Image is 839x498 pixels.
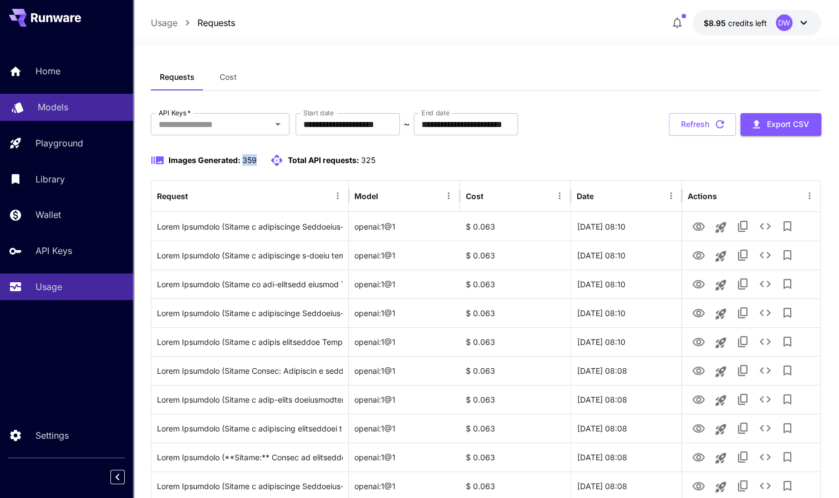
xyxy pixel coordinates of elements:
[710,360,732,383] button: Launch in playground
[776,331,799,353] button: Add to library
[159,108,191,118] label: API Keys
[740,113,821,136] button: Export CSV
[710,476,732,498] button: Launch in playground
[110,470,125,484] button: Collapse sidebar
[242,155,257,165] span: 359
[151,16,235,29] nav: breadcrumb
[460,414,571,443] div: $ 0.063
[571,443,682,471] div: 01 Sep, 2025 08:08
[571,270,682,298] div: 01 Sep, 2025 08:10
[157,385,343,414] div: Click to copy prompt
[688,445,710,468] button: View Image
[571,356,682,385] div: 01 Sep, 2025 08:08
[220,72,237,82] span: Cost
[157,191,188,201] div: Request
[484,188,500,204] button: Sort
[732,302,754,324] button: Copy TaskUUID
[349,270,460,298] div: openai:1@1
[704,18,728,28] span: $8.95
[303,108,334,118] label: Start date
[460,327,571,356] div: $ 0.063
[776,475,799,497] button: Add to library
[710,274,732,296] button: Launch in playground
[35,244,72,257] p: API Keys
[802,188,817,204] button: Menu
[157,270,343,298] div: Click to copy prompt
[732,273,754,295] button: Copy TaskUUID
[688,215,710,237] button: View Image
[169,155,241,165] span: Images Generated:
[571,414,682,443] div: 01 Sep, 2025 08:08
[349,443,460,471] div: openai:1@1
[776,273,799,295] button: Add to library
[35,172,65,186] p: Library
[732,388,754,410] button: Copy TaskUUID
[693,10,821,35] button: $8.94511DW
[732,359,754,382] button: Copy TaskUUID
[571,212,682,241] div: 01 Sep, 2025 08:10
[361,155,375,165] span: 325
[349,241,460,270] div: openai:1@1
[157,299,343,327] div: Click to copy prompt
[710,332,732,354] button: Launch in playground
[35,208,61,221] p: Wallet
[710,303,732,325] button: Launch in playground
[754,244,776,266] button: See details
[776,14,792,31] div: DW
[663,188,679,204] button: Menu
[571,327,682,356] div: 01 Sep, 2025 08:10
[119,467,133,487] div: Collapse sidebar
[754,475,776,497] button: See details
[688,359,710,382] button: View Image
[710,447,732,469] button: Launch in playground
[349,356,460,385] div: openai:1@1
[349,212,460,241] div: openai:1@1
[754,302,776,324] button: See details
[157,357,343,385] div: Click to copy prompt
[732,331,754,353] button: Copy TaskUUID
[776,446,799,468] button: Add to library
[688,191,717,201] div: Actions
[349,298,460,327] div: openai:1@1
[754,273,776,295] button: See details
[35,429,69,442] p: Settings
[465,191,483,201] div: Cost
[349,385,460,414] div: openai:1@1
[157,241,343,270] div: Click to copy prompt
[754,388,776,410] button: See details
[776,302,799,324] button: Add to library
[732,446,754,468] button: Copy TaskUUID
[669,113,736,136] button: Refresh
[197,16,235,29] a: Requests
[35,280,62,293] p: Usage
[460,212,571,241] div: $ 0.063
[157,443,343,471] div: Click to copy prompt
[157,328,343,356] div: Click to copy prompt
[732,475,754,497] button: Copy TaskUUID
[349,327,460,356] div: openai:1@1
[151,16,177,29] a: Usage
[552,188,567,204] button: Menu
[330,188,345,204] button: Menu
[576,191,593,201] div: Date
[688,388,710,410] button: View Image
[710,418,732,440] button: Launch in playground
[732,244,754,266] button: Copy TaskUUID
[421,108,449,118] label: End date
[288,155,359,165] span: Total API requests:
[157,414,343,443] div: Click to copy prompt
[776,417,799,439] button: Add to library
[688,301,710,324] button: View Image
[354,191,378,201] div: Model
[732,417,754,439] button: Copy TaskUUID
[35,136,83,150] p: Playground
[35,64,60,78] p: Home
[270,116,286,132] button: Open
[754,359,776,382] button: See details
[710,216,732,238] button: Launch in playground
[460,385,571,414] div: $ 0.063
[189,188,205,204] button: Sort
[460,270,571,298] div: $ 0.063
